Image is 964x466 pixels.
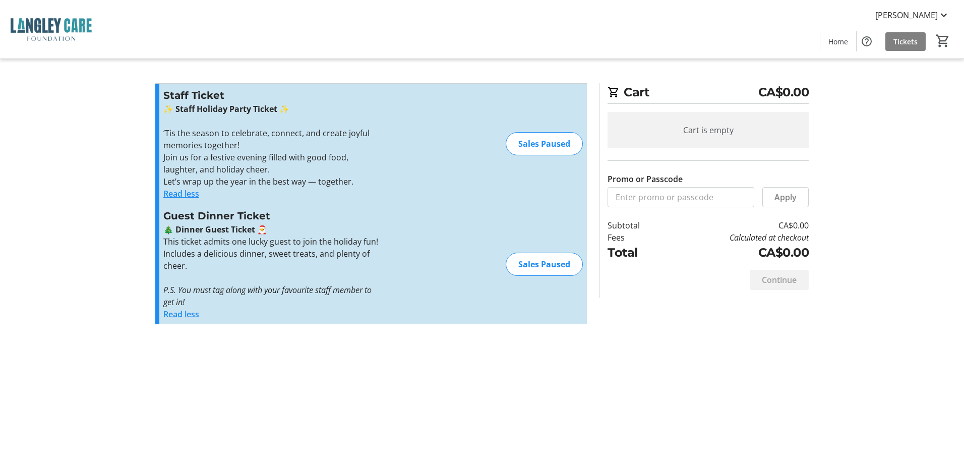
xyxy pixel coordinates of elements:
[506,253,583,276] div: Sales Paused
[820,32,856,51] a: Home
[867,7,958,23] button: [PERSON_NAME]
[6,4,96,54] img: Langley Care Foundation 's Logo
[163,188,199,200] button: Read less
[163,284,372,308] em: P.S. You must tag along with your favourite staff member to get in!
[885,32,926,51] a: Tickets
[163,103,289,114] strong: ✨ Staff Holiday Party Ticket ✨
[163,127,384,151] p: ’Tis the season to celebrate, connect, and create joyful memories together!
[608,112,809,148] div: Cart is empty
[608,187,754,207] input: Enter promo or passcode
[163,224,267,235] strong: 🎄 Dinner Guest Ticket 🎅
[857,31,877,51] button: Help
[608,244,666,262] td: Total
[163,208,384,223] h3: Guest Dinner Ticket
[875,9,938,21] span: [PERSON_NAME]
[828,36,848,47] span: Home
[608,231,666,244] td: Fees
[163,248,384,272] p: Includes a delicious dinner, sweet treats, and plenty of cheer.
[666,244,809,262] td: CA$0.00
[608,173,683,185] label: Promo or Passcode
[608,83,809,104] h2: Cart
[758,83,809,101] span: CA$0.00
[934,32,952,50] button: Cart
[774,191,797,203] span: Apply
[762,187,809,207] button: Apply
[608,219,666,231] td: Subtotal
[163,151,384,176] p: Join us for a festive evening filled with good food, laughter, and holiday cheer.
[893,36,918,47] span: Tickets
[163,88,384,103] h3: Staff Ticket
[163,176,384,188] p: Let’s wrap up the year in the best way — together.
[163,236,384,248] p: This ticket admits one lucky guest to join the holiday fun!
[666,231,809,244] td: Calculated at checkout
[506,132,583,155] div: Sales Paused
[666,219,809,231] td: CA$0.00
[163,308,199,320] button: Read less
